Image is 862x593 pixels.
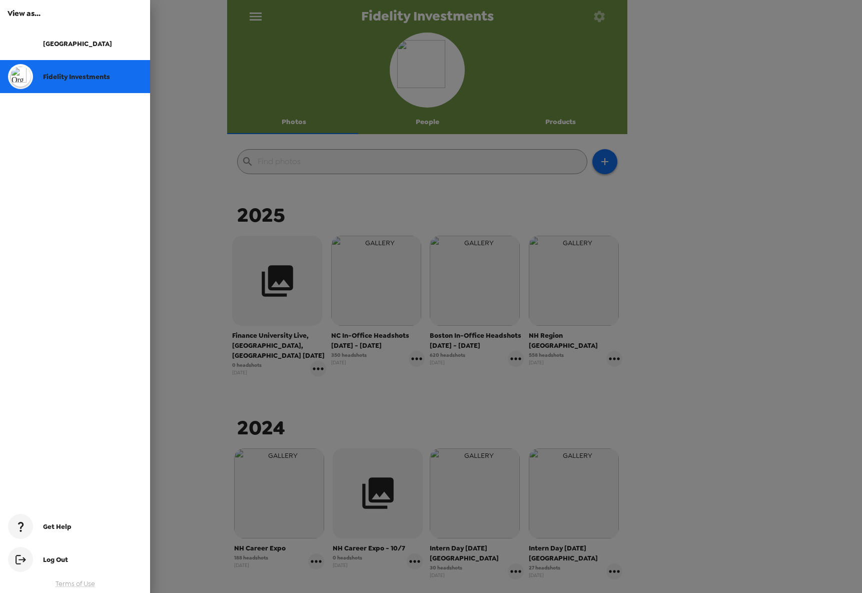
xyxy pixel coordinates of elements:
img: userImage [8,31,33,56]
img: org logo [11,67,31,87]
span: Fidelity Investments [43,73,110,81]
span: Log Out [43,555,68,564]
h6: View as... [8,8,143,20]
a: Terms of Use [56,579,95,588]
span: [GEOGRAPHIC_DATA] [43,40,112,48]
span: Get Help [43,522,72,531]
